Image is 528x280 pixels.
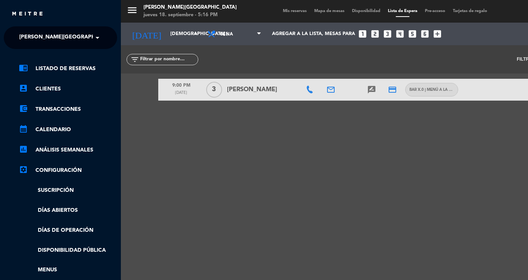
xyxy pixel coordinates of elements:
span: Disponibilidad [348,9,384,13]
a: Clientes [19,84,117,93]
span: Agregar a la lista, mesas para [272,31,355,37]
a: Disponibilidad pública [19,246,117,255]
a: Transacciones [19,105,117,114]
i: menu [127,5,138,16]
img: MEITRE [11,11,43,17]
i: arrow_drop_down [191,29,200,38]
span: Tarjetas de regalo [449,9,491,13]
a: ANÁLISIS SEMANALES [19,145,117,155]
a: Configuración [19,166,117,175]
div: [PERSON_NAME][GEOGRAPHIC_DATA] [144,4,237,11]
i: looks_4 [395,29,405,39]
span: Mis reservas [279,9,310,13]
a: Días abiertos [19,206,117,215]
a: Listado de Reservas [19,64,117,73]
a: Menus [19,266,117,274]
span: Lista de Espera [384,9,421,13]
i: looks_one [358,29,367,39]
i: [DATE] [127,26,167,42]
i: looks_two [370,29,380,39]
a: Calendario [19,125,117,134]
a: Suscripción [19,186,117,195]
span: Pre-acceso [421,9,449,13]
i: assessment [19,145,28,154]
i: looks_3 [383,29,392,39]
i: looks_6 [420,29,430,39]
span: Cena [220,27,256,41]
i: account_box [19,84,28,93]
span: [PERSON_NAME][GEOGRAPHIC_DATA] [19,30,119,46]
span: Mapa de mesas [310,9,348,13]
i: add_box [432,29,442,39]
i: account_balance_wallet [19,104,28,113]
i: looks_5 [408,29,417,39]
i: calendar_month [19,124,28,133]
i: chrome_reader_mode [19,63,28,72]
i: settings_applications [19,165,28,174]
a: Días de Operación [19,226,117,235]
div: jueves 18. septiembre - 5:16 PM [144,11,237,19]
